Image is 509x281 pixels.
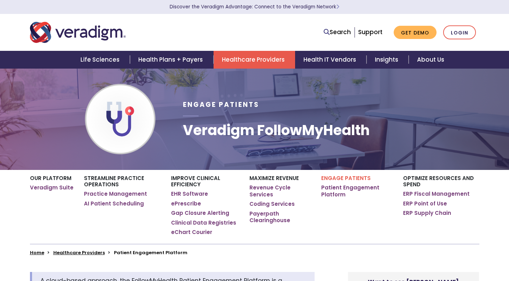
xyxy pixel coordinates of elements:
[171,210,229,217] a: Gap Closure Alerting
[30,184,74,191] a: Veradigm Suite
[72,51,130,69] a: Life Sciences
[403,200,447,207] a: ERP Point of Use
[321,184,393,198] a: Patient Engagement Platform
[249,210,310,224] a: Payerpath Clearinghouse
[171,200,201,207] a: ePrescribe
[171,190,208,197] a: EHR Software
[170,3,339,10] a: Discover the Veradigm Advantage: Connect to the Veradigm NetworkLearn More
[214,51,295,69] a: Healthcare Providers
[336,3,339,10] span: Learn More
[30,249,44,256] a: Home
[324,28,351,37] a: Search
[30,21,126,44] img: Veradigm logo
[84,200,144,207] a: AI Patient Scheduling
[183,122,370,139] h1: Veradigm FollowMyHealth
[249,184,310,198] a: Revenue Cycle Services
[409,51,453,69] a: About Us
[403,210,451,217] a: ERP Supply Chain
[249,201,295,208] a: Coding Services
[367,51,409,69] a: Insights
[295,51,367,69] a: Health IT Vendors
[130,51,213,69] a: Health Plans + Payers
[53,249,105,256] a: Healthcare Providers
[358,28,383,36] a: Support
[394,26,437,39] a: Get Demo
[443,25,476,40] a: Login
[183,100,259,109] span: Engage Patients
[171,219,236,226] a: Clinical Data Registries
[403,190,470,197] a: ERP Fiscal Management
[171,229,212,236] a: eChart Courier
[84,190,147,197] a: Practice Management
